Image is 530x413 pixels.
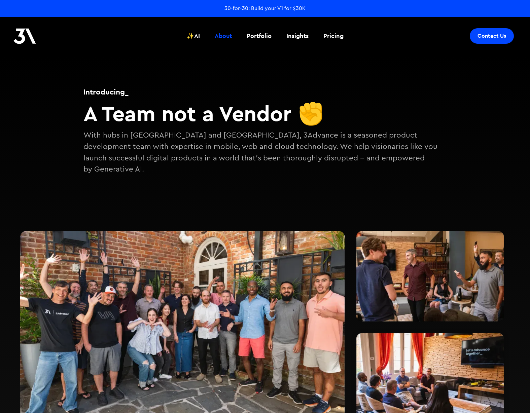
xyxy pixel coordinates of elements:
[282,24,313,48] a: Insights
[319,24,348,48] a: Pricing
[83,130,447,175] p: With hubs in [GEOGRAPHIC_DATA] and [GEOGRAPHIC_DATA], 3Advance is a seasoned product development ...
[83,86,447,97] h1: Introducing_
[478,33,506,39] div: Contact Us
[211,24,236,48] a: About
[83,101,447,126] h2: A Team not a Vendor ✊
[243,24,276,48] a: Portfolio
[247,32,272,40] div: Portfolio
[215,32,232,40] div: About
[187,32,200,40] div: ✨AI
[470,28,514,44] a: Contact Us
[286,32,309,40] div: Insights
[224,5,306,12] a: 30-for-30: Build your V1 for $30K
[323,32,344,40] div: Pricing
[183,24,204,48] a: ✨AI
